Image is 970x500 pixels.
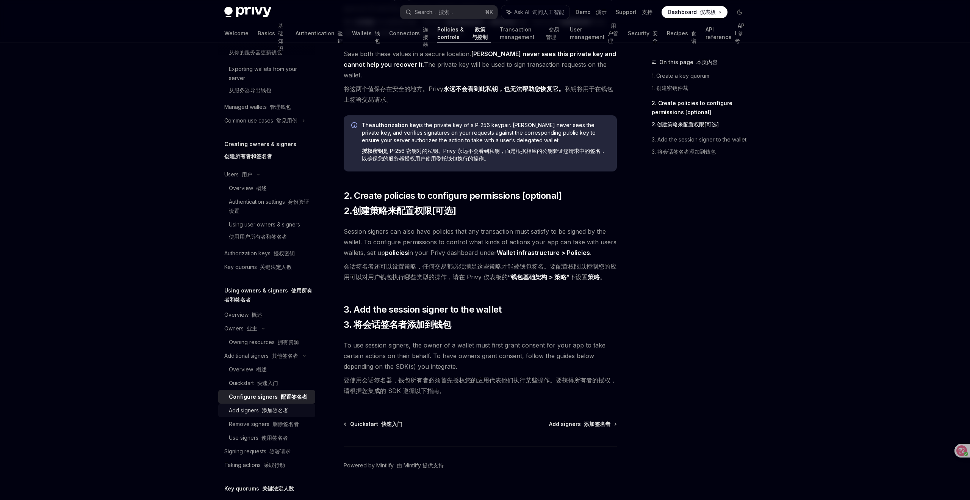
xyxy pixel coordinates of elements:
[652,30,658,44] font: 安全
[389,24,428,42] a: Connectors 连接器
[696,59,718,65] font: 本页内容
[497,249,590,256] strong: Wallet infrastructure > Policies
[229,338,299,347] div: Owning resources
[229,64,311,98] div: Exporting wallets from your server
[662,6,727,18] a: Dashboard 仪表板
[344,319,451,330] font: 3. 将会话签名者添加到钱包
[224,153,272,159] font: 创建所有者和签名者
[224,249,295,258] div: Authorization keys
[652,148,716,155] font: 3. 将会话签名者添加到钱包
[588,273,600,281] a: 策略
[352,24,380,42] a: Wallets 钱包
[218,376,315,390] a: Quickstart 快速入门
[278,339,299,345] font: 拥有资源
[229,406,288,415] div: Add signers
[350,420,402,428] span: Quickstart
[667,24,696,42] a: Recipes 食谱
[224,102,291,112] div: Managed wallets
[734,6,746,18] button: Toggle dark mode
[344,205,456,216] font: 2.创建策略来配置权限[可选]
[229,379,278,388] div: Quickstart
[269,448,291,454] font: 签署请求
[362,148,383,154] strong: 授权密钥
[549,420,610,428] span: Add signers
[659,58,718,67] span: On this page
[224,286,315,304] h5: Using owners & signers
[596,9,607,15] font: 演示
[224,324,257,333] div: Owners
[344,462,444,469] a: Powered by Mintlify 由 Mintlify 提供支持
[264,462,285,468] font: 采取行动
[260,264,292,270] font: 关键法定人数
[218,445,315,458] a: Signing requests 签署请求
[218,100,315,114] a: Managed wallets 管理钱包
[508,273,569,281] strong: “钱包基础架构 > 策略”
[570,24,619,42] a: User management 用户管理
[443,85,565,93] strong: 永远不会看到此私钥，也无法帮助您恢复它。
[616,8,652,16] a: Support 支持
[344,50,616,68] strong: [PERSON_NAME] never sees this private key and cannot help you recover it.
[608,22,618,44] font: 用户管理
[224,263,292,272] div: Key quorums
[272,421,299,427] font: 删除签名者
[218,363,315,376] a: Overview 概述
[344,226,617,285] span: Session signers can also have policies that any transaction must satisfy to be signed by the wall...
[372,122,419,128] strong: authorization key
[218,62,315,100] a: Exporting wallets from your server从服务器导出钱包
[706,24,746,42] a: API reference API 参考
[385,249,408,257] a: policies
[415,8,453,17] div: Search...
[218,335,315,349] a: Owning resources 拥有资源
[218,390,315,404] a: Configure signers 配置签名者
[224,461,285,470] div: Taking actions
[218,195,315,218] a: Authentication settings 身份验证设置
[229,220,300,244] div: Using user owners & signers
[501,5,569,19] button: Ask AI 询问人工智能
[276,117,297,124] font: 常见用例
[485,9,493,15] span: ⌘ K
[218,247,315,260] a: Authorization keys 授权密钥
[224,170,252,179] div: Users
[381,421,402,427] font: 快速入门
[628,24,658,42] a: Security 安全
[218,260,315,274] a: Key quorums 关键法定人数
[344,49,617,108] span: Save both these values in a secure location. The private key will be used to sign transaction req...
[257,380,278,386] font: 快速入门
[252,311,262,318] font: 概述
[546,26,559,40] font: 交易管理
[584,421,610,427] font: 添加签名者
[262,407,288,414] font: 添加签名者
[229,184,267,193] div: Overview
[224,351,298,360] div: Additional signers
[242,171,252,178] font: 用户
[224,140,296,164] h5: Creating owners & signers
[400,5,498,19] button: Search... 搜索...⌘K
[229,233,287,240] font: 使用用户所有者和签名者
[218,308,315,322] a: Overview 概述
[362,148,606,162] font: 是 P-256 密钥对的私钥。Privy 永远不会看到私钥，而是根据相应的公钥验证您请求中的签名，以确保您的服务器授权用户使用委托钱包执行的操作。
[218,181,315,195] a: Overview 概述
[344,376,616,395] font: 要使用会话签名器，钱包所有者必须首先授权您的应用代表他们执行某些操作。要获得所有者的授权，请根据您集成的 SDK 遵循以下指南。
[700,9,716,15] font: 仪表板
[224,116,297,125] div: Common use cases
[652,70,752,97] a: 1. Create a key quorum1. 创建密钥仲裁
[256,366,267,373] font: 概述
[247,325,257,332] font: 业主
[262,485,294,492] font: 关键法定人数
[296,24,343,42] a: Authentication 验证
[514,8,564,16] span: Ask AI
[344,420,402,428] a: Quickstart 快速入门
[261,434,288,441] font: 使用签名者
[532,9,564,15] font: 询问人工智能
[735,22,745,44] font: API 参考
[472,26,488,40] font: 政策与控制
[668,8,716,16] span: Dashboard
[652,85,688,91] font: 1. 创建密钥仲裁
[258,24,286,42] a: Basics 基础知识
[691,30,696,44] font: 食谱
[344,263,616,281] font: 会话签名者还可以设置策略，任何交易都必须满足这些策略才能被钱包签名。要配置权限以控制您的应用可以对用户钱包执行哪些类型的操作，请在 Privy 仪表板的 下设置 。
[229,365,267,374] div: Overview
[351,122,359,130] svg: Info
[344,340,617,399] span: To use session signers, the owner of a wallet must first grant consent for your app to take certa...
[218,458,315,472] a: Taking actions 采取行动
